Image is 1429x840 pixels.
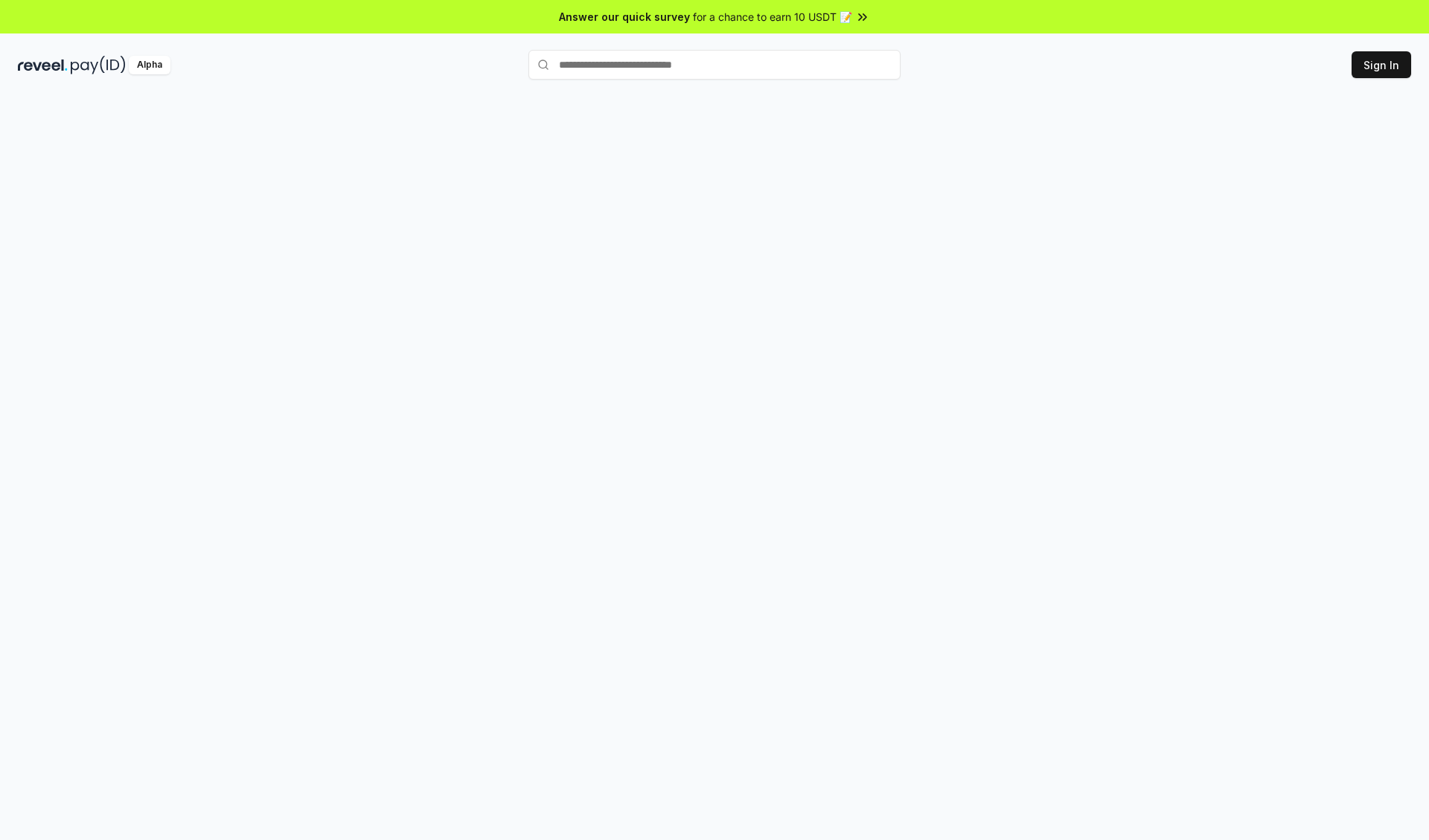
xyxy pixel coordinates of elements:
img: pay_id [71,56,126,74]
button: Sign In [1352,51,1411,78]
div: Alpha [129,56,170,74]
span: Answer our quick survey [559,9,690,25]
img: reveel_dark [18,56,68,74]
span: for a chance to earn 10 USDT 📝 [693,9,852,25]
